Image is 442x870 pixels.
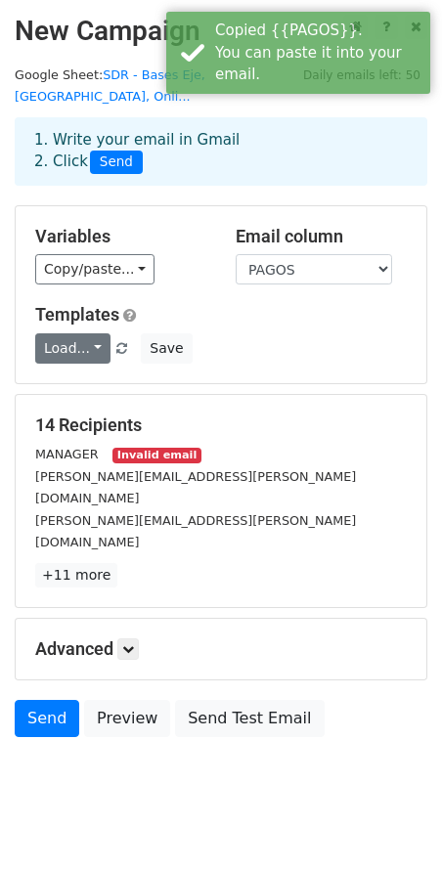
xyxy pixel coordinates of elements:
[35,226,206,247] h5: Variables
[35,638,407,660] h5: Advanced
[90,151,143,174] span: Send
[112,448,200,464] small: Invalid email
[20,129,422,174] div: 1. Write your email in Gmail 2. Click
[35,447,99,461] small: MANAGER
[35,414,407,436] h5: 14 Recipients
[15,67,205,105] a: SDR - Bases Eje, [GEOGRAPHIC_DATA], Onli...
[35,563,117,587] a: +11 more
[35,254,155,284] a: Copy/paste...
[15,67,205,105] small: Google Sheet:
[35,333,110,364] a: Load...
[84,700,170,737] a: Preview
[175,700,324,737] a: Send Test Email
[236,226,407,247] h5: Email column
[141,333,192,364] button: Save
[35,469,356,506] small: [PERSON_NAME][EMAIL_ADDRESS][PERSON_NAME][DOMAIN_NAME]
[344,776,442,870] div: Widget de chat
[35,304,119,325] a: Templates
[344,776,442,870] iframe: Chat Widget
[215,20,422,86] div: Copied {{PAGOS}}. You can paste it into your email.
[35,513,356,550] small: [PERSON_NAME][EMAIL_ADDRESS][PERSON_NAME][DOMAIN_NAME]
[15,700,79,737] a: Send
[15,15,427,48] h2: New Campaign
